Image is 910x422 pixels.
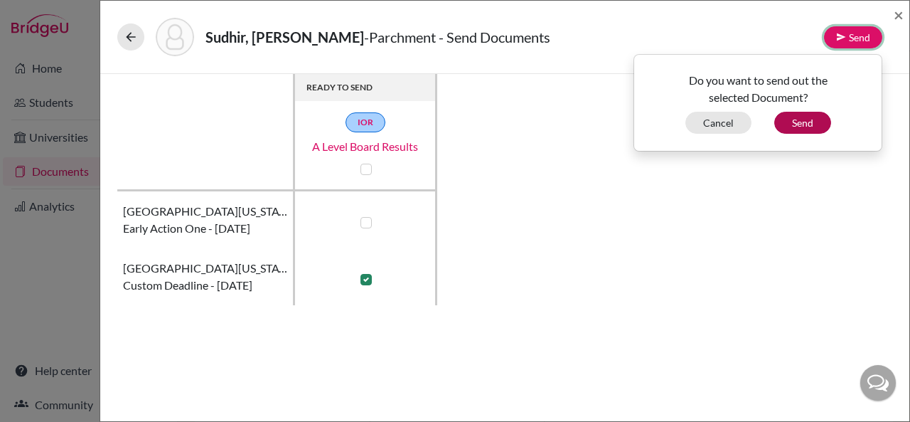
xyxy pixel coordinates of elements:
span: Help [32,10,61,23]
a: A Level Board Results [294,138,437,155]
button: Send [824,26,882,48]
span: [GEOGRAPHIC_DATA][US_STATE], [GEOGRAPHIC_DATA] [123,260,287,277]
p: Do you want to send out the selected Document? [645,72,871,106]
button: Cancel [685,112,751,134]
span: [GEOGRAPHIC_DATA][US_STATE] [123,203,287,220]
button: Close [894,6,904,23]
span: × [894,4,904,25]
div: Send [633,54,882,152]
a: IOR [346,112,385,132]
span: Early action one - [DATE] [123,220,250,237]
button: Send [774,112,831,134]
strong: Sudhir, [PERSON_NAME] [205,28,364,46]
th: READY TO SEND [295,74,437,101]
span: Custom deadline - [DATE] [123,277,252,294]
span: - Parchment - Send Documents [364,28,550,46]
